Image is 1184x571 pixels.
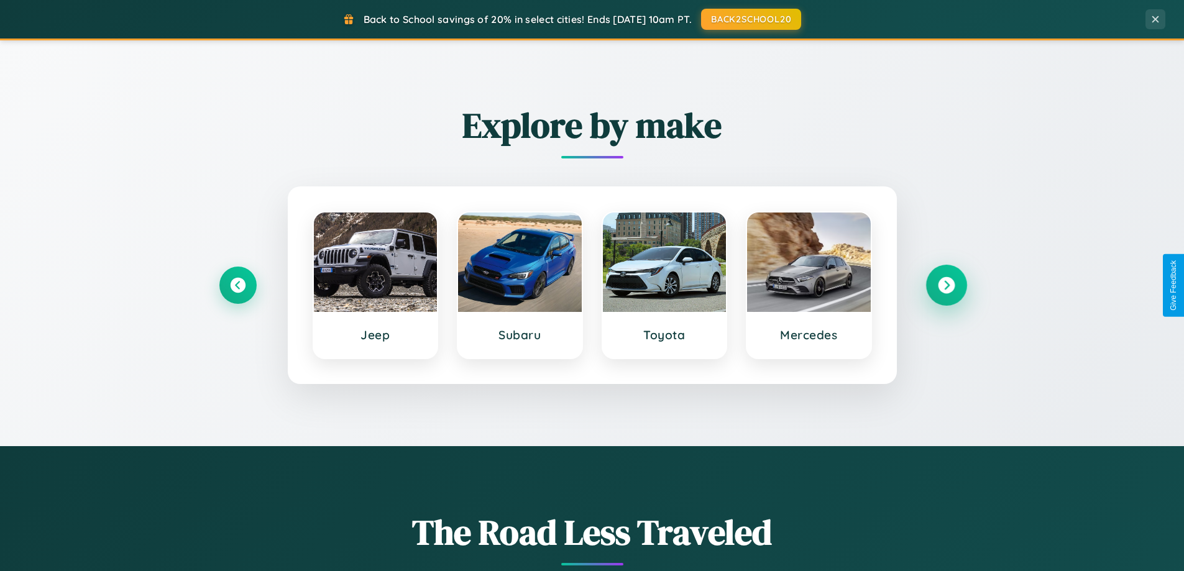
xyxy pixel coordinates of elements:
[364,13,692,25] span: Back to School savings of 20% in select cities! Ends [DATE] 10am PT.
[615,327,714,342] h3: Toyota
[219,101,965,149] h2: Explore by make
[1169,260,1178,311] div: Give Feedback
[219,508,965,556] h1: The Road Less Traveled
[470,327,569,342] h3: Subaru
[760,327,858,342] h3: Mercedes
[701,9,801,30] button: BACK2SCHOOL20
[326,327,425,342] h3: Jeep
